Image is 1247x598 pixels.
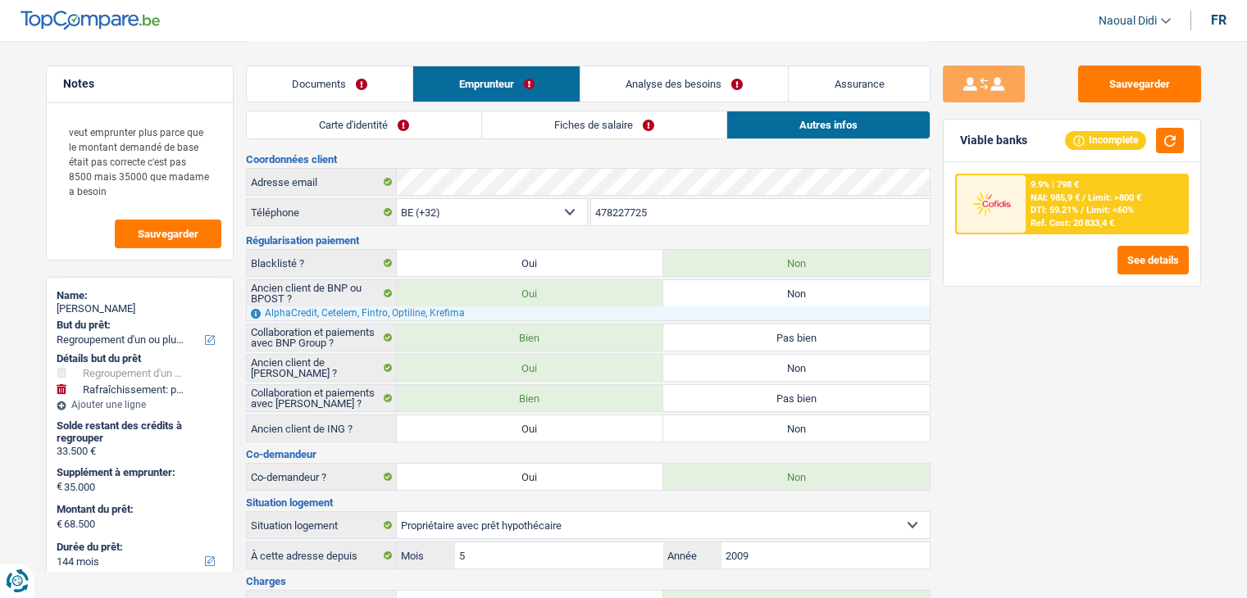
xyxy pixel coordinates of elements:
[57,319,220,332] label: But du prêt:
[247,512,397,538] label: Situation logement
[397,355,663,381] label: Oui
[246,449,931,460] h3: Co-demandeur
[580,66,789,102] a: Analyse des besoins
[246,497,931,508] h3: Situation logement
[247,355,397,381] label: Ancien client de [PERSON_NAME] ?
[1211,12,1227,28] div: fr
[247,169,397,195] label: Adresse email
[455,542,662,569] input: MM
[721,542,929,569] input: AAAA
[961,188,1022,219] img: Cofidis
[663,415,930,442] label: Non
[663,250,930,276] label: Non
[1085,7,1171,34] a: Naoual Didi
[1088,193,1141,203] span: Limit: >800 €
[663,280,930,306] label: Non
[397,542,455,569] label: Mois
[57,289,223,302] div: Name:
[246,576,931,587] h3: Charges
[247,66,413,102] a: Documents
[397,415,663,442] label: Oui
[57,352,223,365] div: Détails but du prêt
[413,66,580,102] a: Emprunteur
[247,199,397,225] label: Téléphone
[246,235,931,246] h3: Régularisation paiement
[727,111,930,138] a: Autres infos
[115,220,221,248] button: Sauvegarder
[247,415,397,442] label: Ancien client de ING ?
[1086,205,1134,215] span: Limit: <60%
[1065,131,1146,149] div: Incomplete
[57,541,220,554] label: Durée du prêt:
[138,229,198,239] span: Sauvegarder
[246,154,931,165] h3: Coordonnées client
[1031,193,1080,203] span: NAI: 985,9 €
[482,111,726,138] a: Fiches de salaire
[663,385,930,411] label: Pas bien
[57,503,220,516] label: Montant du prêt:
[789,66,930,102] a: Assurance
[663,324,930,351] label: Pas bien
[1031,179,1079,190] div: 9.9% | 798 €
[247,542,397,569] label: À cette adresse depuis
[397,280,663,306] label: Oui
[57,518,62,531] span: €
[57,445,223,458] div: 33.500 €
[397,464,663,490] label: Oui
[57,466,220,479] label: Supplément à emprunter:
[57,302,223,315] div: [PERSON_NAME]
[57,419,223,445] div: Solde restant des crédits à regrouper
[247,385,397,411] label: Collaboration et paiements avec [PERSON_NAME] ?
[591,199,930,225] input: 401020304
[247,464,397,490] label: Co-demandeur ?
[1031,218,1114,229] div: Ref. Cost: 20 833,4 €
[1031,205,1078,215] span: DTI: 59.21%
[20,11,160,30] img: TopCompare Logo
[960,134,1027,147] div: Viable banks
[397,250,663,276] label: Oui
[397,324,663,351] label: Bien
[247,250,397,276] label: Blacklisté ?
[1117,246,1189,274] button: See details
[63,77,216,91] h5: Notes
[1078,66,1201,102] button: Sauvegarder
[57,399,223,410] div: Ajouter une ligne
[247,324,397,351] label: Collaboration et paiements avec BNP Group ?
[247,111,481,138] a: Carte d'identité
[663,355,930,381] label: Non
[247,280,397,306] label: Ancien client de BNP ou BPOST ?
[1099,14,1157,28] span: Naoual Didi
[397,385,663,411] label: Bien
[247,306,930,320] div: AlphaCredit, Cetelem, Fintro, Optiline, Krefima
[57,480,62,493] span: €
[663,542,721,569] label: Année
[663,464,930,490] label: Non
[1081,205,1084,215] span: /
[1082,193,1085,203] span: /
